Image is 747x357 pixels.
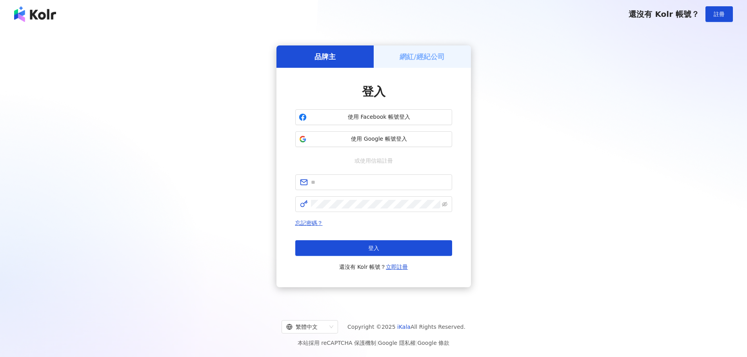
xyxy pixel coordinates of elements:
[310,113,449,121] span: 使用 Facebook 帳號登入
[347,322,465,332] span: Copyright © 2025 All Rights Reserved.
[286,321,326,333] div: 繁體中文
[400,52,445,62] h5: 網紅/經紀公司
[442,201,447,207] span: eye-invisible
[349,156,398,165] span: 或使用信箱註冊
[376,340,378,346] span: |
[362,85,385,98] span: 登入
[295,220,323,226] a: 忘記密碼？
[295,131,452,147] button: 使用 Google 帳號登入
[368,245,379,251] span: 登入
[705,6,733,22] button: 註冊
[295,109,452,125] button: 使用 Facebook 帳號登入
[416,340,418,346] span: |
[417,340,449,346] a: Google 條款
[310,135,449,143] span: 使用 Google 帳號登入
[339,262,408,272] span: 還沒有 Kolr 帳號？
[714,11,725,17] span: 註冊
[629,9,699,19] span: 還沒有 Kolr 帳號？
[295,240,452,256] button: 登入
[14,6,56,22] img: logo
[298,338,449,348] span: 本站採用 reCAPTCHA 保護機制
[314,52,336,62] h5: 品牌主
[386,264,408,270] a: 立即註冊
[378,340,416,346] a: Google 隱私權
[397,324,411,330] a: iKala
